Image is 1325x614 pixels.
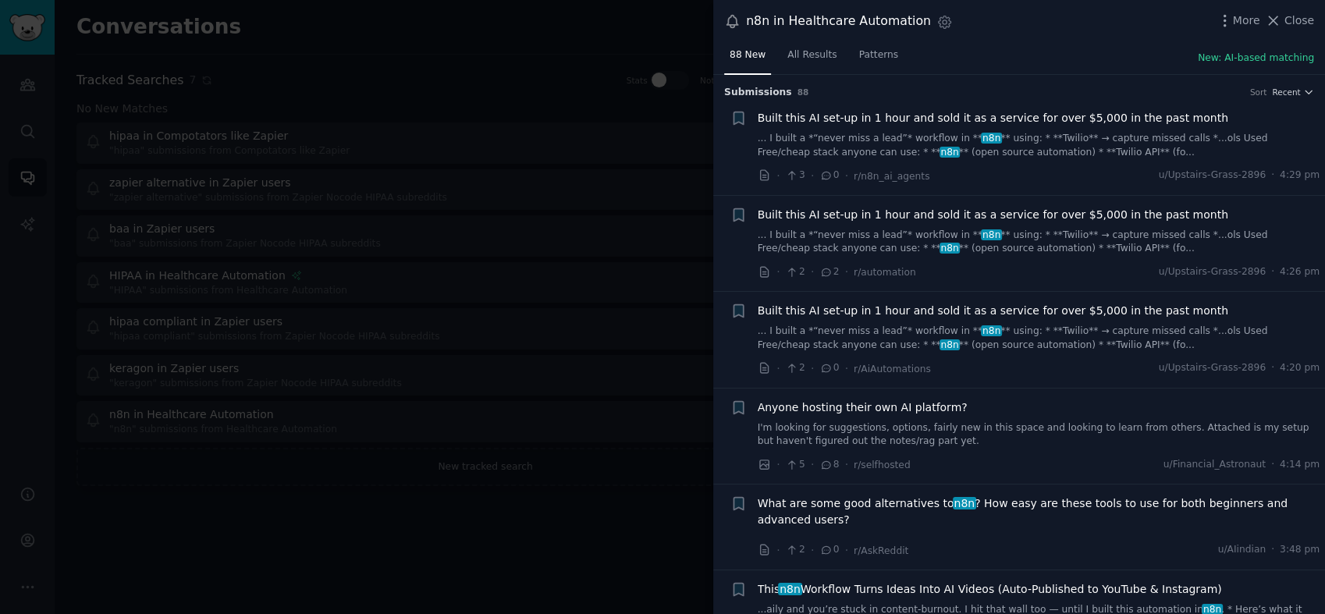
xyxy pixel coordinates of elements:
[845,456,848,473] span: ·
[1271,169,1274,183] span: ·
[1272,87,1300,98] span: Recent
[785,361,805,375] span: 2
[811,264,814,280] span: ·
[854,545,908,556] span: r/AskReddit
[1271,458,1274,472] span: ·
[1159,361,1266,375] span: u/Upstairs-Grass-2896
[785,458,805,472] span: 5
[859,48,898,62] span: Patterns
[981,133,1002,144] span: n8n
[758,495,1320,528] span: What are some good alternatives to ? How easy are these tools to use for both beginners and advan...
[746,12,931,31] div: n8n in Healthcare Automation
[1271,265,1274,279] span: ·
[778,583,801,595] span: n8n
[730,48,766,62] span: 88 New
[1198,51,1314,66] button: New: AI-based matching
[1280,458,1320,472] span: 4:14 pm
[854,43,904,75] a: Patterns
[1280,265,1320,279] span: 4:26 pm
[1280,361,1320,375] span: 4:20 pm
[758,132,1320,159] a: ... I built a *“never miss a lead”* workflow in **n8n** using: * **Twilio** → capture missed call...
[758,581,1222,598] span: This Workflow Turns Ideas Into AI Videos (Auto-Published to YouTube & Instagram)
[819,543,839,557] span: 0
[1163,458,1266,472] span: u/Financial_Astronaut
[1272,87,1314,98] button: Recent
[758,421,1320,449] a: I'm looking for suggestions, options, fairly new in this space and looking to learn from others. ...
[724,43,771,75] a: 88 New
[758,325,1320,352] a: ... I built a *“never miss a lead”* workflow in **n8n** using: * **Twilio** → capture missed call...
[981,229,1002,240] span: n8n
[811,456,814,473] span: ·
[758,495,1320,528] a: What are some good alternatives ton8n? How easy are these tools to use for both beginners and adv...
[953,497,976,509] span: n8n
[819,458,839,472] span: 8
[845,168,848,184] span: ·
[845,264,848,280] span: ·
[845,542,848,559] span: ·
[785,543,805,557] span: 2
[854,171,929,182] span: r/n8n_ai_agents
[981,325,1002,336] span: n8n
[785,265,805,279] span: 2
[1265,12,1314,29] button: Close
[782,43,842,75] a: All Results
[819,265,839,279] span: 2
[1271,361,1274,375] span: ·
[811,168,814,184] span: ·
[940,339,961,350] span: n8n
[776,542,780,559] span: ·
[811,542,814,559] span: ·
[811,360,814,377] span: ·
[1159,265,1266,279] span: u/Upstairs-Grass-2896
[845,360,848,377] span: ·
[1280,543,1320,557] span: 3:48 pm
[819,361,839,375] span: 0
[776,168,780,184] span: ·
[1284,12,1314,29] span: Close
[940,243,961,254] span: n8n
[776,456,780,473] span: ·
[1217,543,1266,557] span: u/AIindian
[797,87,809,97] span: 88
[758,207,1228,223] a: Built this AI set-up in 1 hour and sold it as a service for over $5,000 in the past month
[854,364,931,374] span: r/AiAutomations
[724,86,792,100] span: Submission s
[854,460,911,470] span: r/selfhosted
[1280,169,1320,183] span: 4:29 pm
[1159,169,1266,183] span: u/Upstairs-Grass-2896
[1217,12,1260,29] button: More
[758,581,1222,598] a: Thisn8nWorkflow Turns Ideas Into AI Videos (Auto-Published to YouTube & Instagram)
[787,48,837,62] span: All Results
[819,169,839,183] span: 0
[940,147,961,158] span: n8n
[1250,87,1267,98] div: Sort
[1233,12,1260,29] span: More
[758,229,1320,256] a: ... I built a *“never miss a lead”* workflow in **n8n** using: * **Twilio** → capture missed call...
[1271,543,1274,557] span: ·
[758,110,1228,126] a: Built this AI set-up in 1 hour and sold it as a service for over $5,000 in the past month
[758,303,1228,319] a: Built this AI set-up in 1 hour and sold it as a service for over $5,000 in the past month
[776,360,780,377] span: ·
[758,399,968,416] a: Anyone hosting their own AI platform?
[776,264,780,280] span: ·
[854,267,916,278] span: r/automation
[785,169,805,183] span: 3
